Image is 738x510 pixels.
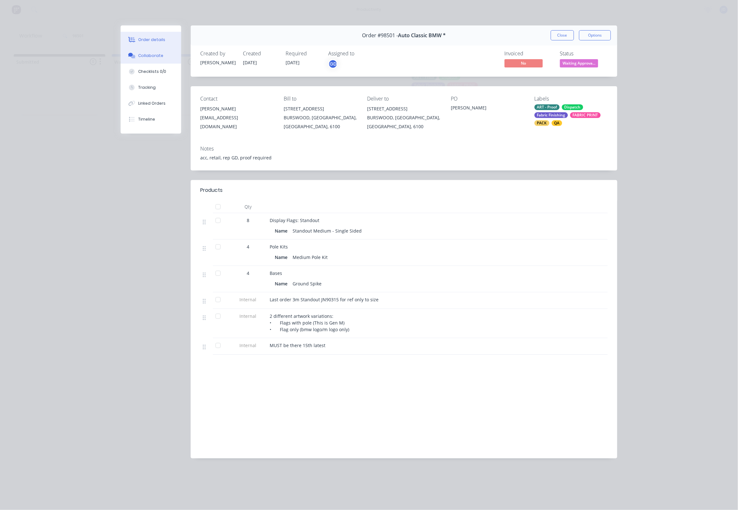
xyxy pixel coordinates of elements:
div: Assigned to [328,51,392,57]
span: Pole Kits [270,244,288,250]
button: Order details [121,32,181,48]
div: Name [275,253,290,262]
div: Name [275,226,290,235]
div: Dispatch [562,104,583,110]
div: Products [200,186,223,194]
div: [EMAIL_ADDRESS][DOMAIN_NAME] [200,113,273,131]
div: [PERSON_NAME][EMAIL_ADDRESS][DOMAIN_NAME] [200,104,273,131]
span: Display Flags: Standout [270,217,319,223]
div: Qty [229,200,267,213]
div: BURSWOOD, [GEOGRAPHIC_DATA], [GEOGRAPHIC_DATA], 6100 [367,113,441,131]
div: BURSWOOD, [GEOGRAPHIC_DATA], [GEOGRAPHIC_DATA], 6100 [284,113,357,131]
button: Tracking [121,80,181,95]
div: Status [560,51,608,57]
span: Bases [270,270,282,276]
div: Required [286,51,321,57]
span: Internal [231,313,265,319]
button: Checklists 0/0 [121,64,181,80]
div: Bill to [284,96,357,102]
span: 4 [247,243,249,250]
div: [PERSON_NAME] [200,104,273,113]
div: Created by [200,51,235,57]
div: Deliver to [367,96,441,102]
span: Internal [231,342,265,349]
span: [DATE] [243,59,257,66]
div: PO [451,96,524,102]
button: Collaborate [121,48,181,64]
div: [PERSON_NAME] [200,59,235,66]
span: 8 [247,217,249,224]
div: [STREET_ADDRESS] [367,104,441,113]
div: QA [552,120,562,126]
div: Checklists 0/0 [138,69,167,74]
button: Close [551,30,574,40]
div: Created [243,51,278,57]
span: Last order 3m Standout JN90315 for ref only to size [270,297,379,303]
div: acc, retail, rep GD, proof required [200,154,608,161]
button: Options [579,30,611,40]
div: Standout Medium - Single Sided [290,226,364,235]
button: Waiting Approva... [560,59,598,69]
div: Timeline [138,116,155,122]
span: Auto Classic BMW * [398,32,446,38]
div: [STREET_ADDRESS]BURSWOOD, [GEOGRAPHIC_DATA], [GEOGRAPHIC_DATA], 6100 [367,104,441,131]
span: [DATE] [286,59,300,66]
div: ART - Proof [535,104,560,110]
div: Labels [535,96,608,102]
span: Internal [231,296,265,303]
div: PACK [535,120,550,126]
div: [STREET_ADDRESS]BURSWOOD, [GEOGRAPHIC_DATA], [GEOGRAPHIC_DATA], 6100 [284,104,357,131]
div: FABRIC PRINT [570,112,601,118]
div: Invoiced [505,51,552,57]
button: Linked Orders [121,95,181,111]
div: Collaborate [138,53,164,59]
span: MUST be there 15th latest [270,342,325,348]
div: Tracking [138,85,156,90]
span: 2 different artwork variations: • Flags with pole (This is Gen M) • Flag only (bmw logo/m logo only) [270,313,349,332]
span: No [505,59,543,67]
span: 4 [247,270,249,276]
span: Order #98501 - [362,32,398,38]
span: Waiting Approva... [560,59,598,67]
div: Ground Spike [290,279,324,288]
div: Medium Pole Kit [290,253,330,262]
div: Contact [200,96,273,102]
div: Name [275,279,290,288]
button: Timeline [121,111,181,127]
div: Linked Orders [138,101,166,106]
div: [STREET_ADDRESS] [284,104,357,113]
div: Notes [200,146,608,152]
div: [PERSON_NAME] [451,104,524,113]
div: Fabric Finishing [535,112,568,118]
div: Order details [138,37,166,43]
button: GD [328,59,338,69]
